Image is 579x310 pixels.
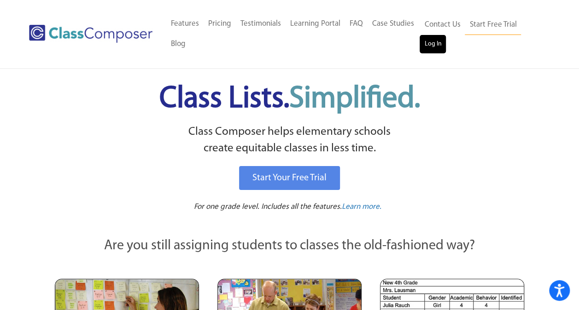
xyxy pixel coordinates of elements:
[345,14,368,34] a: FAQ
[239,166,340,190] a: Start Your Free Trial
[236,14,286,34] a: Testimonials
[286,14,345,34] a: Learning Portal
[55,236,525,256] p: Are you still assigning students to classes the old-fashioned way?
[420,35,446,53] a: Log In
[194,203,342,211] span: For one grade level. Includes all the features.
[289,84,420,114] span: Simplified.
[465,15,521,35] a: Start Free Trial
[159,84,420,114] span: Class Lists.
[342,203,381,211] span: Learn more.
[53,124,526,157] p: Class Composer helps elementary schools create equitable classes in less time.
[204,14,236,34] a: Pricing
[166,14,204,34] a: Features
[420,15,465,35] a: Contact Us
[166,34,190,54] a: Blog
[29,25,152,43] img: Class Composer
[166,14,420,54] nav: Header Menu
[420,15,543,53] nav: Header Menu
[252,173,327,183] span: Start Your Free Trial
[342,201,381,213] a: Learn more.
[368,14,419,34] a: Case Studies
